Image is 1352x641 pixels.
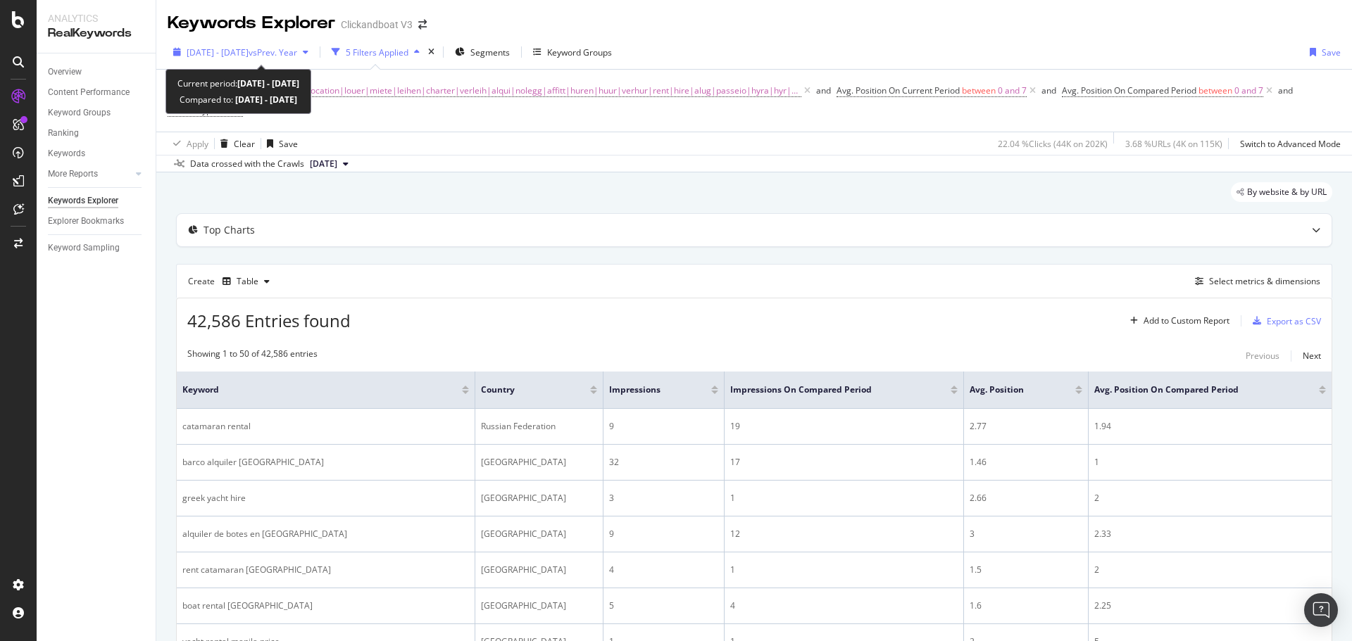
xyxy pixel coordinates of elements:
[609,528,718,540] div: 9
[1303,348,1321,364] button: Next
[48,85,130,100] div: Content Performance
[48,214,124,229] div: Explorer Bookmarks
[48,193,118,208] div: Keywords Explorer
[970,456,1082,469] div: 1.46
[481,383,569,396] span: Country
[1125,310,1229,332] button: Add to Custom Report
[730,528,958,540] div: 12
[261,132,298,155] button: Save
[1094,528,1326,540] div: 2.33
[304,156,354,172] button: [DATE]
[48,146,146,161] a: Keywords
[1278,84,1293,96] div: and
[418,20,427,30] div: arrow-right-arrow-left
[481,564,597,576] div: [GEOGRAPHIC_DATA]
[609,420,718,433] div: 9
[249,46,297,58] span: vs Prev. Year
[1041,84,1056,97] button: and
[730,492,958,504] div: 1
[481,456,597,469] div: [GEOGRAPHIC_DATA]
[1231,182,1332,202] div: legacy label
[187,348,318,364] div: Showing 1 to 50 of 42,586 entries
[182,528,469,540] div: alquiler de botes en [GEOGRAPHIC_DATA]
[970,383,1054,396] span: Avg. Position
[962,84,996,96] span: between
[48,214,146,229] a: Explorer Bookmarks
[1144,317,1229,325] div: Add to Custom Report
[48,65,82,80] div: Overview
[730,599,958,612] div: 4
[481,528,597,540] div: [GEOGRAPHIC_DATA]
[1304,593,1338,627] div: Open Intercom Messenger
[470,46,510,58] span: Segments
[1094,383,1298,396] span: Avg. Position On Compared Period
[1094,420,1326,433] div: 1.94
[168,41,314,63] button: [DATE] - [DATE]vsPrev. Year
[970,528,1082,540] div: 3
[168,11,335,35] div: Keywords Explorer
[1125,138,1222,150] div: 3.68 % URLs ( 4K on 115K )
[1303,350,1321,362] div: Next
[970,420,1082,433] div: 2.77
[234,138,255,150] div: Clear
[1094,564,1326,576] div: 2
[527,41,618,63] button: Keyword Groups
[177,75,299,91] div: Current period:
[816,84,831,97] button: and
[1246,350,1279,362] div: Previous
[1247,310,1321,332] button: Export as CSV
[1322,46,1341,58] div: Save
[609,492,718,504] div: 3
[425,45,437,59] div: times
[609,564,718,576] div: 4
[308,81,801,101] span: location|louer|miete|leihen|charter|verleih|alqui|nolegg|affitt|huren|huur|verhur|rent|hire|alug|...
[346,46,408,58] div: 5 Filters Applied
[180,91,297,108] div: Compared to:
[188,270,275,293] div: Create
[730,383,930,396] span: Impressions On Compared Period
[481,492,597,504] div: [GEOGRAPHIC_DATA]
[237,277,258,286] div: Table
[168,132,208,155] button: Apply
[48,193,146,208] a: Keywords Explorer
[279,138,298,150] div: Save
[48,167,132,182] a: More Reports
[730,420,958,433] div: 19
[48,241,120,255] div: Keyword Sampling
[187,309,351,332] span: 42,586 Entries found
[730,456,958,469] div: 17
[1247,188,1327,196] span: By website & by URL
[609,599,718,612] div: 5
[1094,492,1326,504] div: 2
[837,84,960,96] span: Avg. Position On Current Period
[1094,599,1326,612] div: 2.25
[182,599,469,612] div: boat rental [GEOGRAPHIC_DATA]
[237,77,299,89] b: [DATE] - [DATE]
[1198,84,1232,96] span: between
[970,564,1082,576] div: 1.5
[1041,84,1056,96] div: and
[1189,273,1320,290] button: Select metrics & dimensions
[341,18,413,32] div: Clickandboat V3
[1209,275,1320,287] div: Select metrics & dimensions
[182,420,469,433] div: catamaran rental
[970,599,1082,612] div: 1.6
[233,94,297,106] b: [DATE] - [DATE]
[182,456,469,469] div: barco alquiler [GEOGRAPHIC_DATA]
[48,126,79,141] div: Ranking
[217,270,275,293] button: Table
[1062,84,1196,96] span: Avg. Position On Compared Period
[326,41,425,63] button: 5 Filters Applied
[48,106,146,120] a: Keyword Groups
[187,138,208,150] div: Apply
[1094,456,1326,469] div: 1
[547,46,612,58] div: Keyword Groups
[48,106,111,120] div: Keyword Groups
[970,492,1082,504] div: 2.66
[1234,81,1263,101] span: 0 and 7
[1267,315,1321,327] div: Export as CSV
[1234,132,1341,155] button: Switch to Advanced Mode
[48,85,146,100] a: Content Performance
[48,126,146,141] a: Ranking
[1304,41,1341,63] button: Save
